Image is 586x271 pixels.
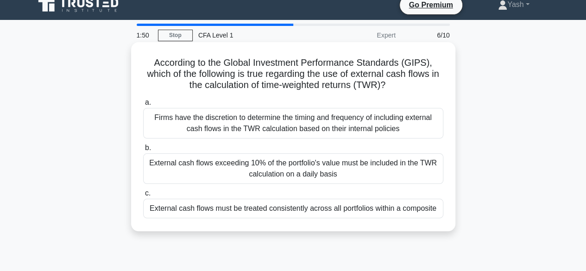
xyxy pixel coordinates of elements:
div: Expert [320,26,401,44]
span: a. [145,98,151,106]
span: c. [145,189,151,197]
h5: According to the Global Investment Performance Standards (GIPS), which of the following is true r... [142,57,444,91]
div: 1:50 [131,26,158,44]
div: CFA Level 1 [193,26,320,44]
div: 6/10 [401,26,455,44]
a: Stop [158,30,193,41]
div: External cash flows exceeding 10% of the portfolio's value must be included in the TWR calculatio... [143,153,443,184]
div: External cash flows must be treated consistently across all portfolios within a composite [143,199,443,218]
div: Firms have the discretion to determine the timing and frequency of including external cash flows ... [143,108,443,139]
span: b. [145,144,151,151]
